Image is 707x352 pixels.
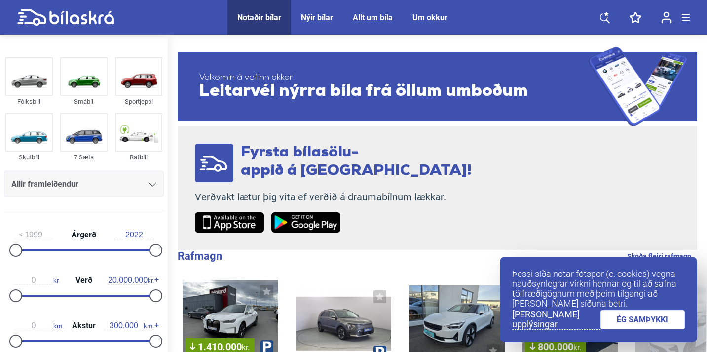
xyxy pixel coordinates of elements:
span: kr. [108,276,154,285]
p: Þessi síða notar fótspor (e. cookies) vegna nauðsynlegrar virkni hennar og til að safna tölfræðig... [512,269,685,309]
b: Rafmagn [178,250,222,262]
div: Smábíl [60,96,108,107]
a: ÉG SAMÞYKKI [600,310,685,329]
span: km. [14,321,64,330]
div: Skutbíll [5,152,53,163]
span: 800.000 [530,342,581,352]
a: Nýir bílar [301,13,333,22]
span: Allir framleiðendur [11,177,78,191]
a: Skoða fleiri rafmagn [627,250,691,263]
div: Sportjeppi [115,96,162,107]
span: kr. [242,343,250,352]
a: Um okkur [412,13,447,22]
span: kr. [573,343,581,352]
span: Fyrsta bílasölu- appið á [GEOGRAPHIC_DATA]! [241,145,472,179]
div: Rafbíll [115,152,162,163]
span: Árgerð [69,231,99,239]
span: kr. [14,276,60,285]
span: Velkomin á vefinn okkar! [199,73,589,83]
p: Verðvakt lætur þig vita ef verðið á draumabílnum lækkar. [195,191,472,203]
div: Fólksbíll [5,96,53,107]
a: Allt um bíla [353,13,393,22]
span: 1.410.000 [190,342,250,352]
img: user-login.svg [661,11,672,24]
span: Leitarvél nýrra bíla frá öllum umboðum [199,83,589,101]
span: Verð [73,276,95,284]
span: km. [104,321,154,330]
span: Akstur [70,322,98,330]
a: Velkomin á vefinn okkar!Leitarvél nýrra bíla frá öllum umboðum [178,47,697,126]
a: Notaðir bílar [237,13,281,22]
div: 7 Sæta [60,152,108,163]
a: [PERSON_NAME] upplýsingar [512,310,600,330]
